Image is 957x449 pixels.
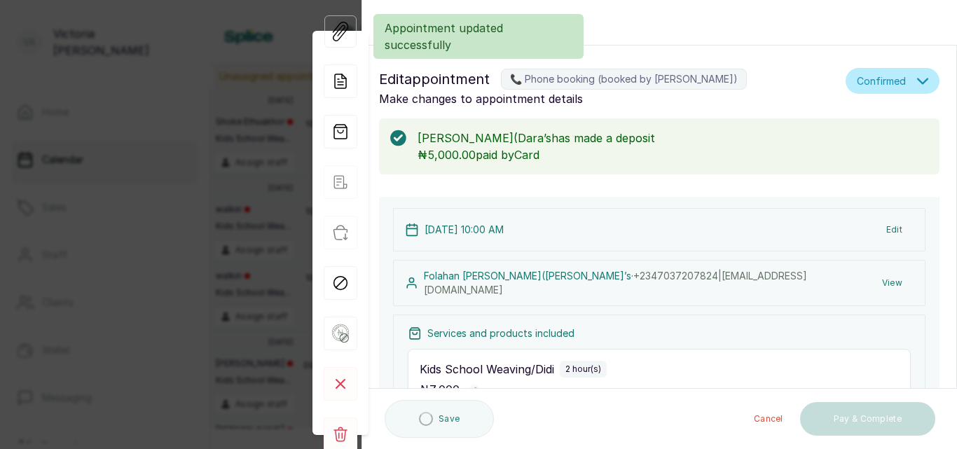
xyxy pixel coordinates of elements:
span: Confirmed [857,74,906,88]
p: Appointment updated successfully [385,20,572,53]
p: Kids School Weaving/Didi [420,361,554,378]
label: 📞 Phone booking (booked by [PERSON_NAME]) [501,69,747,90]
span: 7,000 [429,382,460,396]
p: Folahan [PERSON_NAME]([PERSON_NAME]’s · [424,269,870,297]
p: Make changes to appointment details [379,90,840,107]
p: ₦5,000.00 paid by Card [418,146,928,163]
p: 2 hour(s) [565,364,601,375]
span: Edit appointment [379,68,490,90]
button: Cancel [743,402,794,436]
p: [PERSON_NAME](Dara’s has made a deposit [418,130,928,146]
button: Save [385,400,494,438]
button: Pay & Complete [800,402,935,436]
p: ₦ [420,381,460,398]
button: Edit [875,217,914,242]
button: Confirmed [846,68,939,94]
button: View [871,270,914,296]
p: [DATE] 10:00 AM [425,223,504,237]
p: Services and products included [427,326,574,340]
